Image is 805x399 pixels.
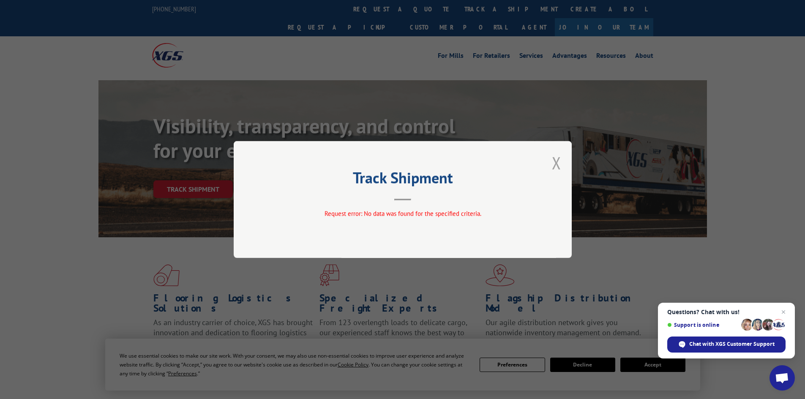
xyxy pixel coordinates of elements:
[770,365,795,391] div: Open chat
[667,309,786,315] span: Questions? Chat with us!
[276,172,529,188] h2: Track Shipment
[778,307,789,317] span: Close chat
[667,322,738,328] span: Support is online
[324,209,481,217] span: Request error: No data was found for the specified criteria.
[689,340,775,348] span: Chat with XGS Customer Support
[552,152,561,174] button: Close modal
[667,337,786,353] div: Chat with XGS Customer Support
